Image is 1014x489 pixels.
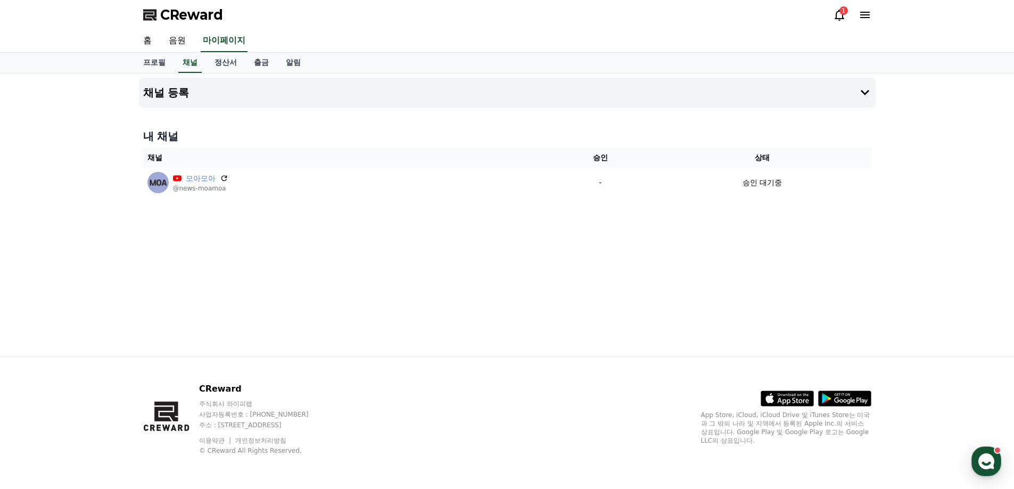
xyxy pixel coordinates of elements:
[245,53,277,73] a: 출금
[139,78,876,107] button: 채널 등록
[701,411,871,445] p: App Store, iCloud, iCloud Drive 및 iTunes Store는 미국과 그 밖의 나라 및 지역에서 등록된 Apple Inc.의 서비스 상표입니다. Goo...
[178,53,202,73] a: 채널
[833,9,846,21] a: 1
[547,148,653,168] th: 승인
[137,337,204,364] a: 설정
[235,437,286,444] a: 개인정보처리방침
[34,353,40,362] span: 홈
[743,177,782,188] p: 승인 대기중
[143,148,548,168] th: 채널
[160,6,223,23] span: CReward
[143,129,871,144] h4: 내 채널
[199,437,233,444] a: 이용약관
[199,446,329,455] p: © CReward All Rights Reserved.
[186,173,216,184] a: 모아모아
[160,30,194,52] a: 음원
[551,177,649,188] p: -
[173,184,228,193] p: @news-moamoa
[97,354,110,362] span: 대화
[147,172,169,193] img: 모아모아
[277,53,309,73] a: 알림
[199,421,329,429] p: 주소 : [STREET_ADDRESS]
[70,337,137,364] a: 대화
[653,148,871,168] th: 상태
[143,87,189,98] h4: 채널 등록
[201,30,248,52] a: 마이페이지
[164,353,177,362] span: 설정
[135,53,174,73] a: 프로필
[135,30,160,52] a: 홈
[206,53,245,73] a: 정산서
[199,383,329,395] p: CReward
[199,400,329,408] p: 주식회사 와이피랩
[199,410,329,419] p: 사업자등록번호 : [PHONE_NUMBER]
[839,6,848,15] div: 1
[3,337,70,364] a: 홈
[143,6,223,23] a: CReward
